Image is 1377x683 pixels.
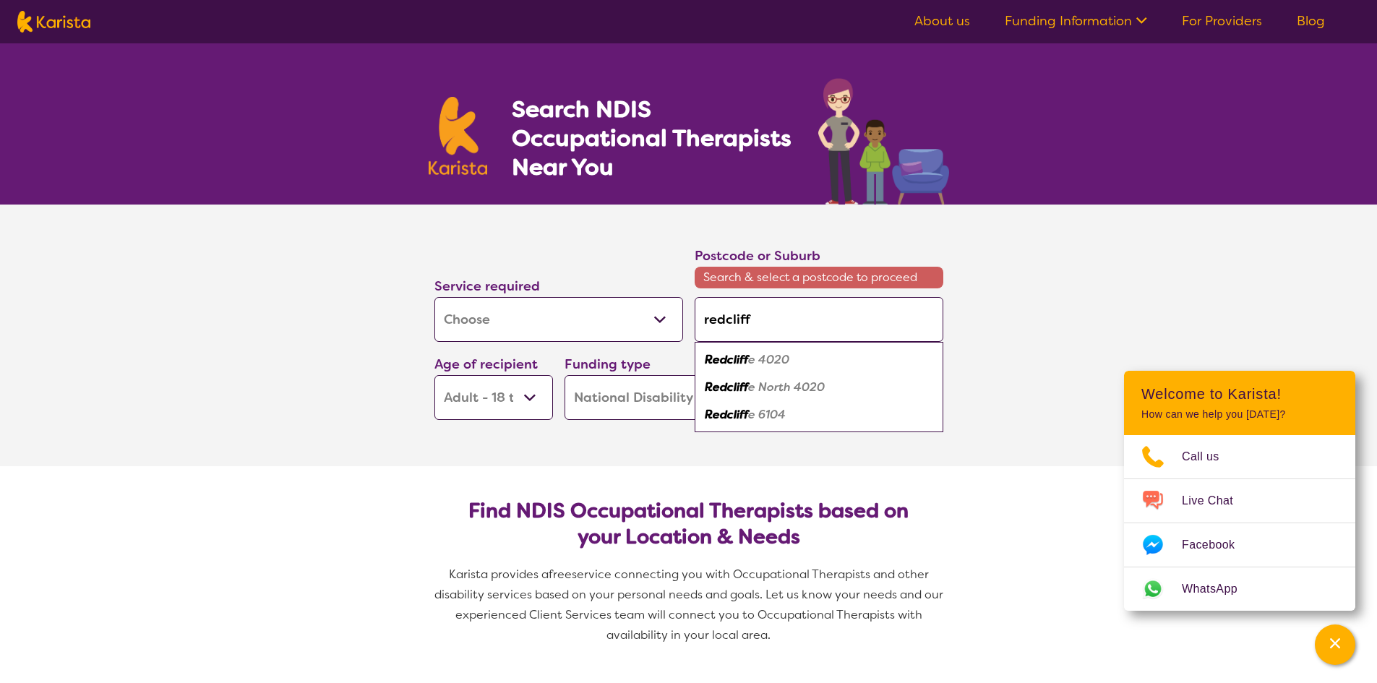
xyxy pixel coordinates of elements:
span: Search & select a postcode to proceed [695,267,943,288]
img: Karista logo [17,11,90,33]
div: Redcliffe 4020 [702,346,936,374]
em: e North 4020 [748,379,825,395]
h1: Search NDIS Occupational Therapists Near You [512,95,793,181]
span: Live Chat [1182,490,1251,512]
h2: Find NDIS Occupational Therapists based on your Location & Needs [446,498,932,550]
p: How can we help you [DATE]? [1141,408,1338,421]
img: occupational-therapy [818,78,949,205]
a: Blog [1297,12,1325,30]
label: Funding type [565,356,651,373]
div: Redcliffe 6104 [702,401,936,429]
a: Funding Information [1005,12,1147,30]
span: Facebook [1182,534,1252,556]
span: WhatsApp [1182,578,1255,600]
a: Web link opens in a new tab. [1124,567,1355,611]
div: Channel Menu [1124,371,1355,611]
em: Redcliff [705,352,748,367]
em: Redcliff [705,407,748,422]
span: service connecting you with Occupational Therapists and other disability services based on your p... [434,567,946,643]
span: free [549,567,572,582]
em: e 4020 [748,352,789,367]
label: Service required [434,278,540,295]
em: e 6104 [748,407,786,422]
em: Redcliff [705,379,748,395]
span: Karista provides a [449,567,549,582]
img: Karista logo [429,97,488,175]
a: For Providers [1182,12,1262,30]
div: Redcliffe North 4020 [702,374,936,401]
label: Age of recipient [434,356,538,373]
ul: Choose channel [1124,435,1355,611]
h2: Welcome to Karista! [1141,385,1338,403]
span: Call us [1182,446,1237,468]
label: Postcode or Suburb [695,247,820,265]
button: Channel Menu [1315,624,1355,665]
a: About us [914,12,970,30]
input: Type [695,297,943,342]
